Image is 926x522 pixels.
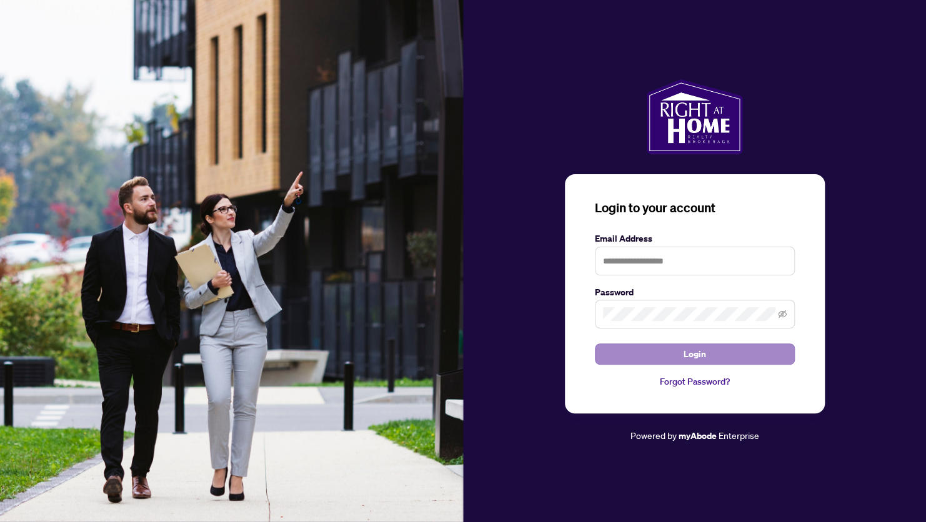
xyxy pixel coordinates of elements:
span: Login [684,344,706,364]
span: Powered by [630,430,677,441]
img: ma-logo [646,79,743,154]
span: eye-invisible [778,310,787,318]
h3: Login to your account [595,199,795,217]
button: Login [595,343,795,365]
label: Password [595,285,795,299]
a: myAbode [679,429,717,443]
a: Forgot Password? [595,375,795,388]
label: Email Address [595,232,795,245]
span: Enterprise [719,430,759,441]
